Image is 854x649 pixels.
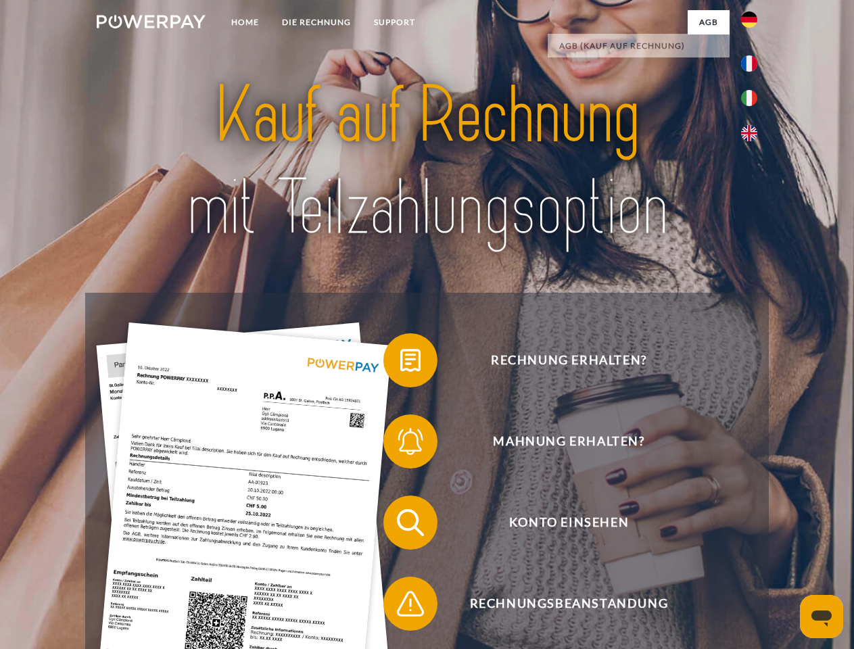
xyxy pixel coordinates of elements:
[394,343,427,377] img: qb_bill.svg
[548,34,730,58] a: AGB (Kauf auf Rechnung)
[394,587,427,621] img: qb_warning.svg
[403,577,734,631] span: Rechnungsbeanstandung
[688,10,730,34] a: agb
[220,10,270,34] a: Home
[800,595,843,638] iframe: Schaltfläche zum Öffnen des Messaging-Fensters
[403,333,734,387] span: Rechnung erhalten?
[403,414,734,468] span: Mahnung erhalten?
[362,10,427,34] a: SUPPORT
[741,11,757,28] img: de
[741,125,757,141] img: en
[394,425,427,458] img: qb_bell.svg
[270,10,362,34] a: DIE RECHNUNG
[383,414,735,468] button: Mahnung erhalten?
[741,90,757,106] img: it
[97,15,206,28] img: logo-powerpay-white.svg
[383,496,735,550] button: Konto einsehen
[129,65,725,259] img: title-powerpay_de.svg
[383,577,735,631] button: Rechnungsbeanstandung
[403,496,734,550] span: Konto einsehen
[741,55,757,72] img: fr
[383,333,735,387] button: Rechnung erhalten?
[394,506,427,539] img: qb_search.svg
